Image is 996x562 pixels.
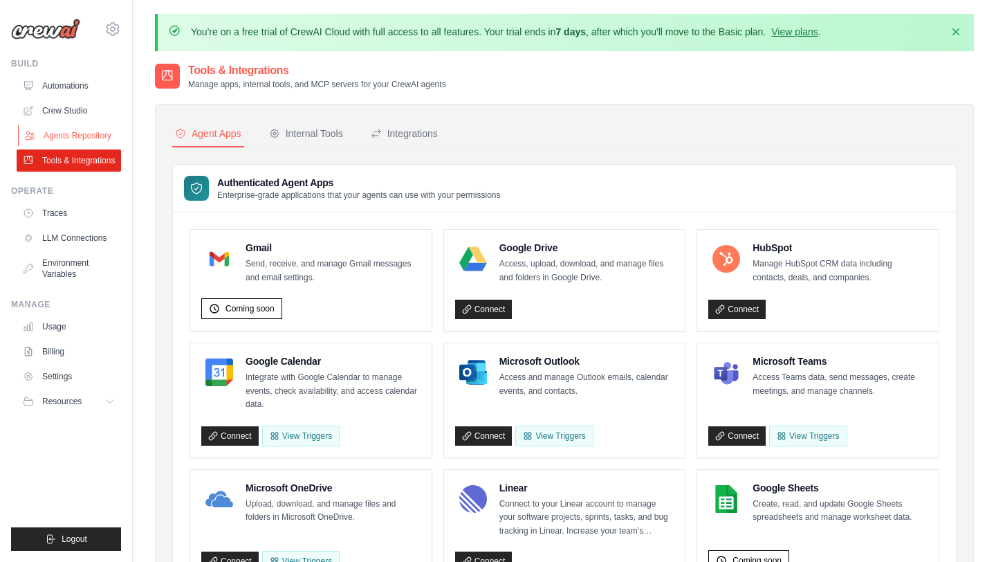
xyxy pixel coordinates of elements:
p: Send, receive, and manage Gmail messages and email settings. [246,257,421,284]
p: Create, read, and update Google Sheets spreadsheets and manage worksheet data. [753,498,928,525]
h4: Google Calendar [246,354,421,368]
div: Operate [11,185,121,197]
h4: Gmail [246,241,421,255]
button: Internal Tools [266,121,346,147]
p: Upload, download, and manage files and folders in Microsoft OneDrive. [246,498,421,525]
p: Access, upload, download, and manage files and folders in Google Drive. [499,257,674,284]
a: Tools & Integrations [17,149,121,172]
p: Access and manage Outlook emails, calendar events, and contacts. [499,371,674,398]
h4: HubSpot [753,241,928,255]
button: View Triggers [262,426,340,446]
h4: Google Drive [499,241,674,255]
img: Google Sheets Logo [712,485,740,513]
img: HubSpot Logo [712,245,740,273]
h4: Microsoft Teams [753,354,928,368]
div: Agent Apps [175,127,241,140]
p: Integrate with Google Calendar to manage events, check availability, and access calendar data. [246,371,421,412]
img: Gmail Logo [205,245,233,273]
a: Settings [17,365,121,388]
h3: Authenticated Agent Apps [217,176,501,190]
div: Internal Tools [269,127,343,140]
p: Connect to your Linear account to manage your software projects, sprints, tasks, and bug tracking... [499,498,674,538]
h4: Microsoft OneDrive [246,481,421,495]
a: View plans [771,26,818,37]
: View Triggers [769,426,847,446]
p: Manage HubSpot CRM data including contacts, deals, and companies. [753,257,928,284]
a: Crew Studio [17,100,121,122]
a: Automations [17,75,121,97]
h4: Microsoft Outlook [499,354,674,368]
button: Agent Apps [172,121,244,147]
h4: Google Sheets [753,481,928,495]
img: Microsoft Teams Logo [712,359,740,386]
img: Linear Logo [459,485,487,513]
a: Connect [455,426,513,446]
h2: Tools & Integrations [188,62,446,79]
: View Triggers [515,426,593,446]
button: Integrations [368,121,441,147]
div: Manage [11,299,121,310]
img: Google Calendar Logo [205,359,233,386]
button: Resources [17,390,121,413]
a: Connect [455,300,513,319]
a: Environment Variables [17,252,121,285]
span: Resources [42,396,82,407]
a: Connect [708,300,766,319]
strong: 7 days [555,26,586,37]
img: Microsoft OneDrive Logo [205,485,233,513]
h4: Linear [499,481,674,495]
p: Enterprise-grade applications that your agents can use with your permissions [217,190,501,201]
p: You're on a free trial of CrewAI Cloud with full access to all features. Your trial ends in , aft... [191,25,821,39]
a: LLM Connections [17,227,121,249]
img: Google Drive Logo [459,245,487,273]
img: Logo [11,19,80,39]
div: Integrations [371,127,438,140]
button: Logout [11,527,121,551]
a: Billing [17,341,121,363]
p: Access Teams data, send messages, create meetings, and manage channels. [753,371,928,398]
span: Coming soon [225,303,275,314]
a: Traces [17,202,121,224]
a: Agents Repository [18,125,122,147]
a: Connect [201,426,259,446]
div: Build [11,58,121,69]
span: Logout [62,534,87,545]
a: Usage [17,316,121,338]
img: Microsoft Outlook Logo [459,359,487,386]
p: Manage apps, internal tools, and MCP servers for your CrewAI agents [188,79,446,90]
a: Connect [708,426,766,446]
